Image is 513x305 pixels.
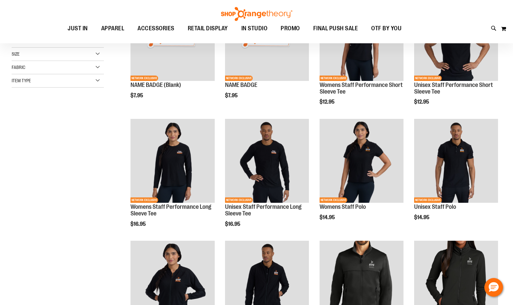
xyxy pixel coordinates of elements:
span: APPAREL [101,21,125,36]
a: Unisex Staff PoloNETWORK EXCLUSIVE [414,119,498,204]
span: JUST IN [68,21,88,36]
a: Womens Staff Performance Short Sleeve Tee [320,82,403,95]
span: ACCESSORIES [137,21,174,36]
span: $14.95 [320,214,336,220]
div: product [316,116,407,237]
span: NETWORK EXCLUSIVE [320,197,347,203]
a: Womens Staff Performance Long Sleeve TeeNETWORK EXCLUSIVE [130,119,214,204]
span: $12.95 [320,99,336,105]
img: Shop Orangetheory [220,7,293,21]
span: NETWORK EXCLUSIVE [130,76,158,81]
span: NETWORK EXCLUSIVE [414,76,442,81]
a: Womens Staff Polo [320,203,366,210]
button: Hello, have a question? Let’s chat. [484,278,503,297]
span: NETWORK EXCLUSIVE [225,197,253,203]
span: Size [12,51,20,57]
span: NETWORK EXCLUSIVE [414,197,442,203]
span: PROMO [281,21,300,36]
span: OTF BY YOU [371,21,401,36]
span: $14.95 [414,214,430,220]
a: Unisex Staff Polo [414,203,456,210]
div: product [127,116,218,244]
a: Womens Staff PoloNETWORK EXCLUSIVE [320,119,403,204]
span: NETWORK EXCLUSIVE [320,76,347,81]
a: APPAREL [95,21,131,36]
span: Fabric [12,65,25,70]
span: $16.95 [225,221,241,227]
a: Unisex Staff Performance Long Sleeve TeeNETWORK EXCLUSIVE [225,119,309,204]
img: Unisex Staff Polo [414,119,498,203]
a: OTF BY YOU [365,21,408,36]
span: $16.95 [130,221,147,227]
span: IN STUDIO [241,21,268,36]
a: FINAL PUSH SALE [307,21,365,36]
div: product [222,116,312,244]
span: NETWORK EXCLUSIVE [225,76,253,81]
div: product [411,116,501,237]
a: Unisex Staff Performance Long Sleeve Tee [225,203,302,217]
a: Womens Staff Performance Long Sleeve Tee [130,203,211,217]
span: NETWORK EXCLUSIVE [130,197,158,203]
a: ACCESSORIES [131,21,181,36]
a: PROMO [274,21,307,36]
span: FINAL PUSH SALE [313,21,358,36]
img: Womens Staff Performance Long Sleeve Tee [130,119,214,203]
img: Unisex Staff Performance Long Sleeve Tee [225,119,309,203]
a: JUST IN [61,21,95,36]
span: $7.95 [130,93,144,99]
a: NAME BADGE (Blank) [130,82,181,88]
span: RETAIL DISPLAY [188,21,228,36]
a: Unisex Staff Performance Short Sleeve Tee [414,82,493,95]
a: NAME BADGE [225,82,257,88]
img: Womens Staff Polo [320,119,403,203]
span: $7.95 [225,93,239,99]
span: $12.95 [414,99,430,105]
a: RETAIL DISPLAY [181,21,235,36]
a: IN STUDIO [235,21,274,36]
span: Item Type [12,78,31,83]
